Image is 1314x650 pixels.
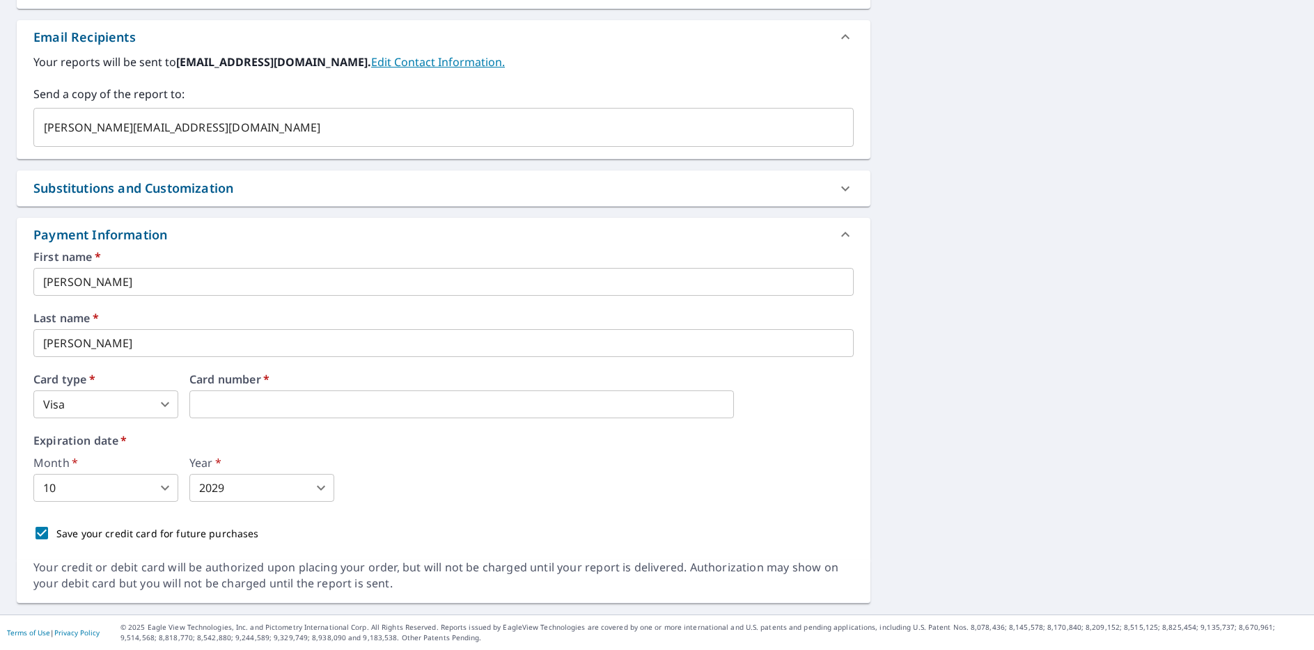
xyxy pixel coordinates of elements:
[33,390,178,418] div: Visa
[17,171,870,206] div: Substitutions and Customization
[189,390,734,418] iframe: secure payment field
[33,560,854,592] div: Your credit or debit card will be authorized upon placing your order, but will not be charged unt...
[56,526,259,541] p: Save your credit card for future purchases
[17,218,870,251] div: Payment Information
[7,628,50,637] a: Terms of Use
[176,54,371,70] b: [EMAIL_ADDRESS][DOMAIN_NAME].
[33,251,854,262] label: First name
[120,622,1307,643] p: © 2025 Eagle View Technologies, Inc. and Pictometry International Corp. All Rights Reserved. Repo...
[54,628,100,637] a: Privacy Policy
[371,54,505,70] a: EditContactInfo
[189,457,334,468] label: Year
[189,374,854,385] label: Card number
[33,86,854,102] label: Send a copy of the report to:
[33,435,854,446] label: Expiration date
[33,225,173,244] div: Payment Information
[17,20,870,54] div: Email Recipients
[33,374,178,385] label: Card type
[33,457,178,468] label: Month
[7,628,100,637] p: |
[33,312,854,324] label: Last name
[33,28,136,47] div: Email Recipients
[189,474,334,502] div: 2029
[33,179,233,198] div: Substitutions and Customization
[33,54,854,70] label: Your reports will be sent to
[33,474,178,502] div: 10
